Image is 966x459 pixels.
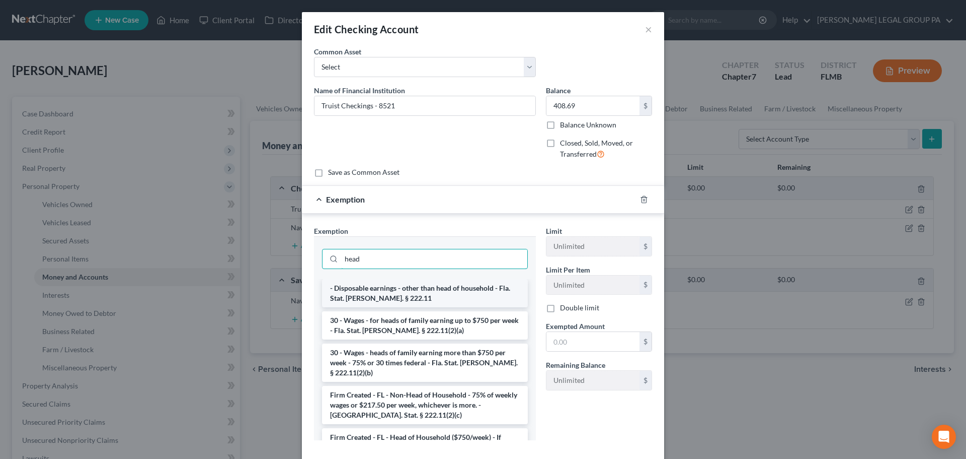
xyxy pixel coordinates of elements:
[645,23,652,35] button: ×
[639,237,652,256] div: $
[328,167,399,177] label: Save as Common Asset
[639,332,652,351] div: $
[639,371,652,390] div: $
[639,96,652,115] div: $
[341,249,527,269] input: Search exemption rules...
[326,194,365,204] span: Exemption
[546,96,639,115] input: 0.00
[322,311,528,340] li: 30 - Wages - for heads of family earning up to $750 per week - Fla. Stat. [PERSON_NAME]. § 222.11...
[546,227,562,235] span: Limit
[314,22,419,36] div: Edit Checking Account
[546,265,590,275] label: Limit Per Item
[314,96,535,115] input: Enter name...
[322,344,528,382] li: 30 - Wages - heads of family earning more than $750 per week - 75% or 30 times federal - Fla. Sta...
[639,276,652,295] div: $
[314,46,361,57] label: Common Asset
[560,139,633,158] span: Closed, Sold, Moved, or Transferred
[546,371,639,390] input: --
[546,276,639,295] input: --
[546,322,605,331] span: Exempted Amount
[322,386,528,424] li: Firm Created - FL - Non-Head of Household - 75% of weekly wages or $217.50 per week, whichever is...
[314,86,405,95] span: Name of Financial Institution
[546,332,639,351] input: 0.00
[932,425,956,449] div: Open Intercom Messenger
[322,279,528,307] li: - Disposable earnings - other than head of household - Fla. Stat. [PERSON_NAME]. § 222.11
[560,303,599,313] label: Double limit
[546,360,605,370] label: Remaining Balance
[314,227,348,235] span: Exemption
[546,85,571,96] label: Balance
[560,120,616,130] label: Balance Unknown
[546,237,639,256] input: --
